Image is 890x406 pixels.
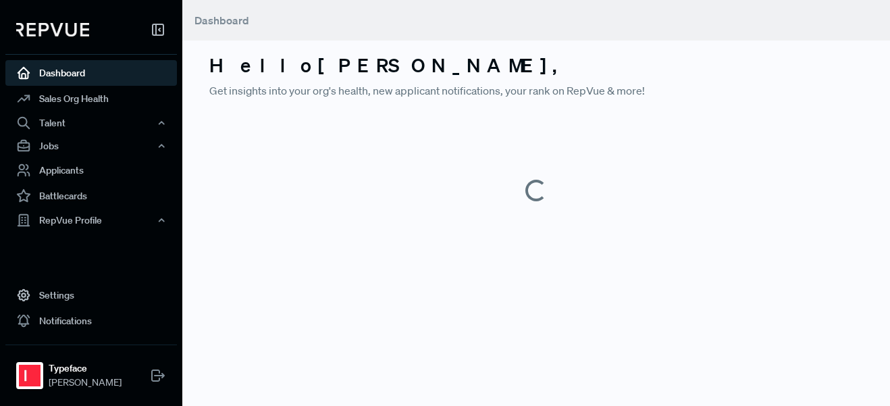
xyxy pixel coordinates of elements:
a: Applicants [5,157,177,183]
a: Dashboard [5,60,177,86]
a: Sales Org Health [5,86,177,111]
span: Dashboard [194,14,249,27]
p: Get insights into your org's health, new applicant notifications, your rank on RepVue & more! [209,82,863,99]
a: Notifications [5,308,177,334]
button: Jobs [5,134,177,157]
img: RepVue [16,23,89,36]
strong: Typeface [49,361,122,376]
img: Typeface [19,365,41,386]
span: [PERSON_NAME] [49,376,122,390]
a: Settings [5,282,177,308]
h3: Hello [PERSON_NAME] , [209,54,863,77]
a: Battlecards [5,183,177,209]
button: Talent [5,111,177,134]
a: TypefaceTypeface[PERSON_NAME] [5,345,177,395]
button: RepVue Profile [5,209,177,232]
